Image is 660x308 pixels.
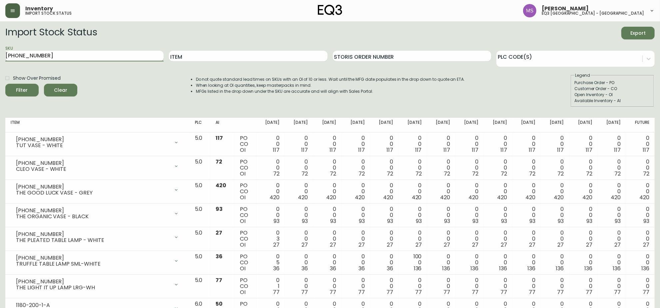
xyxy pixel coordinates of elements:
span: 77 [472,288,478,296]
span: 420 [469,194,479,201]
span: 72 [501,170,507,178]
div: PO CO [240,277,251,295]
div: 0 0 [631,183,649,201]
span: 27 [358,241,365,249]
div: [PHONE_NUMBER]THE ORGANIC VASE - BLACK [11,206,184,221]
div: 0 0 [404,135,421,153]
div: 0 0 [375,277,393,295]
div: 0 0 [262,183,279,201]
span: 117 [216,134,223,142]
div: 0 0 [489,206,507,224]
span: 420 [298,194,308,201]
span: 136 [414,265,422,272]
span: 36 [273,265,280,272]
span: OI [240,265,246,272]
th: [DATE] [455,118,484,132]
span: 117 [386,146,393,154]
div: [PHONE_NUMBER]CLEO VASE - WHITE [11,159,184,174]
div: 0 0 [461,254,478,272]
span: 27 [387,241,393,249]
span: OI [240,288,246,296]
span: 27 [643,241,649,249]
span: 420 [216,182,226,189]
div: 0 0 [319,230,336,248]
th: [DATE] [512,118,541,132]
div: 0 0 [404,277,421,295]
div: 0 0 [375,159,393,177]
td: 5.0 [190,275,211,298]
span: 72 [558,170,564,178]
div: 0 0 [461,206,478,224]
div: 0 0 [347,159,364,177]
th: [DATE] [256,118,285,132]
h5: import stock status [25,11,72,15]
span: 72 [614,170,621,178]
div: 0 0 [518,183,535,201]
div: [PHONE_NUMBER]THE LIGHT IT UP LAMP LRG-WH [11,277,184,292]
span: 72 [586,170,592,178]
span: 50 [216,300,223,308]
span: 93 [359,217,365,225]
span: 72 [415,170,422,178]
span: 420 [327,194,336,201]
span: 27 [444,241,450,249]
span: 72 [302,170,308,178]
div: 0 0 [347,277,364,295]
span: 420 [497,194,507,201]
th: [DATE] [370,118,398,132]
span: 420 [412,194,422,201]
button: Filter [5,84,39,96]
div: 0 0 [575,159,592,177]
span: 117 [472,146,479,154]
div: 0 0 [546,277,564,295]
span: 77 [273,288,280,296]
div: 0 0 [461,135,478,153]
span: 117 [557,146,564,154]
span: 420 [440,194,450,201]
div: PO CO [240,159,251,177]
span: 72 [643,170,649,178]
h5: eq3 [GEOGRAPHIC_DATA] - [GEOGRAPHIC_DATA] [542,11,644,15]
div: [PHONE_NUMBER] [16,160,170,166]
span: 77 [614,288,621,296]
div: 0 0 [319,206,336,224]
div: 0 0 [432,206,450,224]
div: 0 0 [603,230,621,248]
div: 0 0 [432,254,450,272]
span: OI [240,170,246,178]
span: OI [240,217,246,225]
div: 0 0 [546,230,564,248]
div: 0 0 [518,254,535,272]
div: 0 0 [262,206,279,224]
div: 0 0 [347,135,364,153]
span: 27 [415,241,422,249]
div: PO CO [240,230,251,248]
div: CLEO VASE - WHITE [16,166,170,172]
div: 0 0 [404,183,421,201]
span: 77 [529,288,535,296]
div: 0 0 [489,183,507,201]
span: Show Over Promised [13,75,61,82]
div: 0 0 [546,183,564,201]
th: [DATE] [484,118,512,132]
span: 420 [611,194,621,201]
span: Clear [49,86,72,94]
div: 0 0 [375,206,393,224]
div: 0 0 [603,183,621,201]
div: 0 0 [631,206,649,224]
span: 136 [442,265,450,272]
div: 0 0 [631,277,649,295]
div: 0 0 [290,277,308,295]
th: [DATE] [427,118,455,132]
div: 0 0 [631,159,649,177]
div: 0 0 [603,206,621,224]
td: 5.0 [190,132,211,156]
div: THE GOOD LUCK VASE - GREY [16,190,170,196]
span: 93 [387,217,393,225]
div: 0 0 [432,135,450,153]
div: [PHONE_NUMBER]THE PLEATED TABLE LAMP - WHITE [11,230,184,245]
span: 77 [557,288,564,296]
div: 0 5 [262,254,279,272]
th: Item [5,118,190,132]
div: 0 0 [290,183,308,201]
